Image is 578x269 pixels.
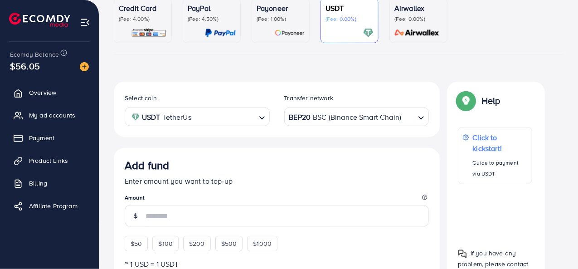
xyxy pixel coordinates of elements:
[158,239,173,248] span: $100
[473,157,527,179] p: Guide to payment via USDT
[257,3,305,14] p: Payoneer
[29,156,68,165] span: Product Links
[7,152,92,170] a: Product Links
[131,239,142,248] span: $50
[125,159,169,172] h3: Add fund
[29,179,47,188] span: Billing
[142,111,160,124] strong: USDT
[7,174,92,192] a: Billing
[119,3,167,14] p: Credit Card
[7,129,92,147] a: Payment
[284,107,429,126] div: Search for option
[325,3,374,14] p: USDT
[9,13,70,27] img: logo
[131,28,167,38] img: card
[131,113,140,121] img: coin
[80,62,89,71] img: image
[253,239,272,248] span: $1000
[394,3,442,14] p: Airwallex
[284,93,334,103] label: Transfer network
[481,95,500,106] p: Help
[458,249,467,259] img: Popup guide
[473,132,527,154] p: Click to kickstart!
[289,111,311,124] strong: BEP20
[188,3,236,14] p: PayPal
[29,111,75,120] span: My ad accounts
[163,111,191,124] span: TetherUs
[125,176,429,186] p: Enter amount you want to top-up
[125,93,157,103] label: Select coin
[189,239,205,248] span: $200
[325,15,374,23] p: (Fee: 0.00%)
[125,107,270,126] div: Search for option
[402,110,414,124] input: Search for option
[313,111,401,124] span: BSC (Binance Smart Chain)
[275,28,305,38] img: card
[7,83,92,102] a: Overview
[10,59,40,73] span: $56.05
[188,15,236,23] p: (Fee: 4.50%)
[394,15,442,23] p: (Fee: 0.00%)
[10,50,59,59] span: Ecomdy Balance
[29,133,54,142] span: Payment
[125,194,429,205] legend: Amount
[7,106,92,124] a: My ad accounts
[29,88,56,97] span: Overview
[458,93,474,109] img: Popup guide
[119,15,167,23] p: (Fee: 4.00%)
[221,239,237,248] span: $500
[539,228,571,262] iframe: Chat
[205,28,236,38] img: card
[392,28,442,38] img: card
[363,28,374,38] img: card
[257,15,305,23] p: (Fee: 1.00%)
[80,17,90,28] img: menu
[29,201,78,210] span: Affiliate Program
[7,197,92,215] a: Affiliate Program
[194,110,255,124] input: Search for option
